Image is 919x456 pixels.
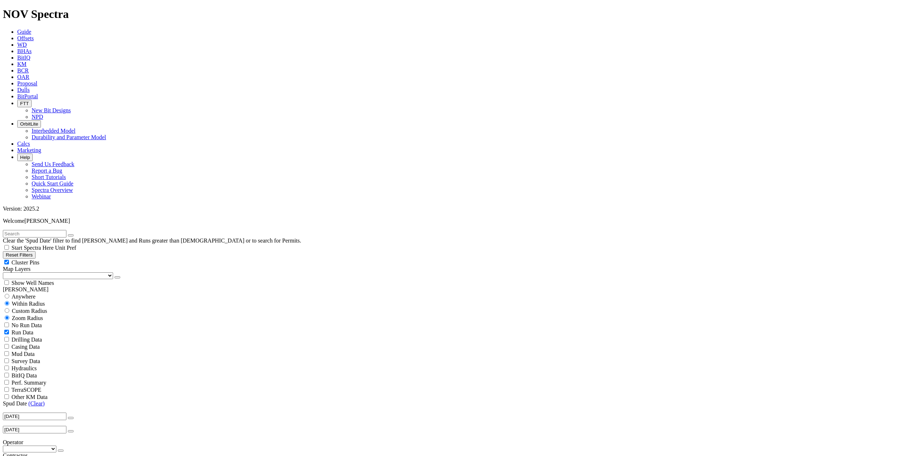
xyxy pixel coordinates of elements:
span: Map Layers [3,266,31,272]
a: KM [17,61,27,67]
a: NPD [32,114,43,120]
span: BitIQ Data [11,372,37,379]
a: Interbedded Model [32,128,75,134]
span: Anywhere [11,293,36,300]
span: Unit Pref [55,245,76,251]
a: Short Tutorials [32,174,66,180]
p: Welcome [3,218,916,224]
a: Guide [17,29,31,35]
span: Start Spectra Here [11,245,53,251]
span: Other KM Data [11,394,47,400]
filter-controls-checkbox: TerraSCOPE Data [3,386,916,393]
span: Mud Data [11,351,34,357]
input: Start Spectra Here [4,245,9,250]
a: Quick Start Guide [32,180,73,187]
a: Proposal [17,80,37,86]
a: (Clear) [28,400,45,406]
a: Calcs [17,141,30,147]
a: Offsets [17,35,34,41]
span: Casing Data [11,344,40,350]
span: Survey Data [11,358,40,364]
button: Reset Filters [3,251,36,259]
span: Drilling Data [11,337,42,343]
span: TerraSCOPE [11,387,41,393]
a: Spectra Overview [32,187,73,193]
a: BitIQ [17,55,30,61]
h1: NOV Spectra [3,8,916,21]
a: WD [17,42,27,48]
span: Operator [3,439,23,445]
div: Version: 2025.2 [3,206,916,212]
input: Search [3,230,66,238]
span: Zoom Radius [12,315,43,321]
span: Help [20,155,30,160]
span: No Run Data [11,322,42,328]
filter-controls-checkbox: Performance Summary [3,379,916,386]
a: Dulls [17,87,30,93]
span: Spud Date [3,400,27,406]
a: Send Us Feedback [32,161,74,167]
button: Help [17,154,33,161]
span: Cluster Pins [11,259,39,265]
a: Durability and Parameter Model [32,134,106,140]
button: OrbitLite [17,120,41,128]
a: BCR [17,67,29,74]
filter-controls-checkbox: Hydraulics Analysis [3,365,916,372]
a: Webinar [32,193,51,199]
input: Before [3,426,66,433]
a: BitPortal [17,93,38,99]
a: Report a Bug [32,168,62,174]
span: [PERSON_NAME] [24,218,70,224]
span: FTT [20,101,29,106]
span: Run Data [11,329,33,335]
span: Perf. Summary [11,380,46,386]
a: BHAs [17,48,32,54]
filter-controls-checkbox: TerraSCOPE Data [3,393,916,400]
span: Custom Radius [12,308,47,314]
input: After [3,413,66,420]
a: New Bit Designs [32,107,71,113]
span: Hydraulics [11,365,37,371]
span: OrbitLite [20,121,38,127]
button: FTT [17,100,32,107]
span: Show Well Names [11,280,54,286]
span: Within Radius [12,301,45,307]
a: OAR [17,74,29,80]
div: [PERSON_NAME] [3,286,916,293]
a: Marketing [17,147,41,153]
span: Clear the 'Spud Date' filter to find [PERSON_NAME] and Runs greater than [DEMOGRAPHIC_DATA] or to... [3,238,301,244]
